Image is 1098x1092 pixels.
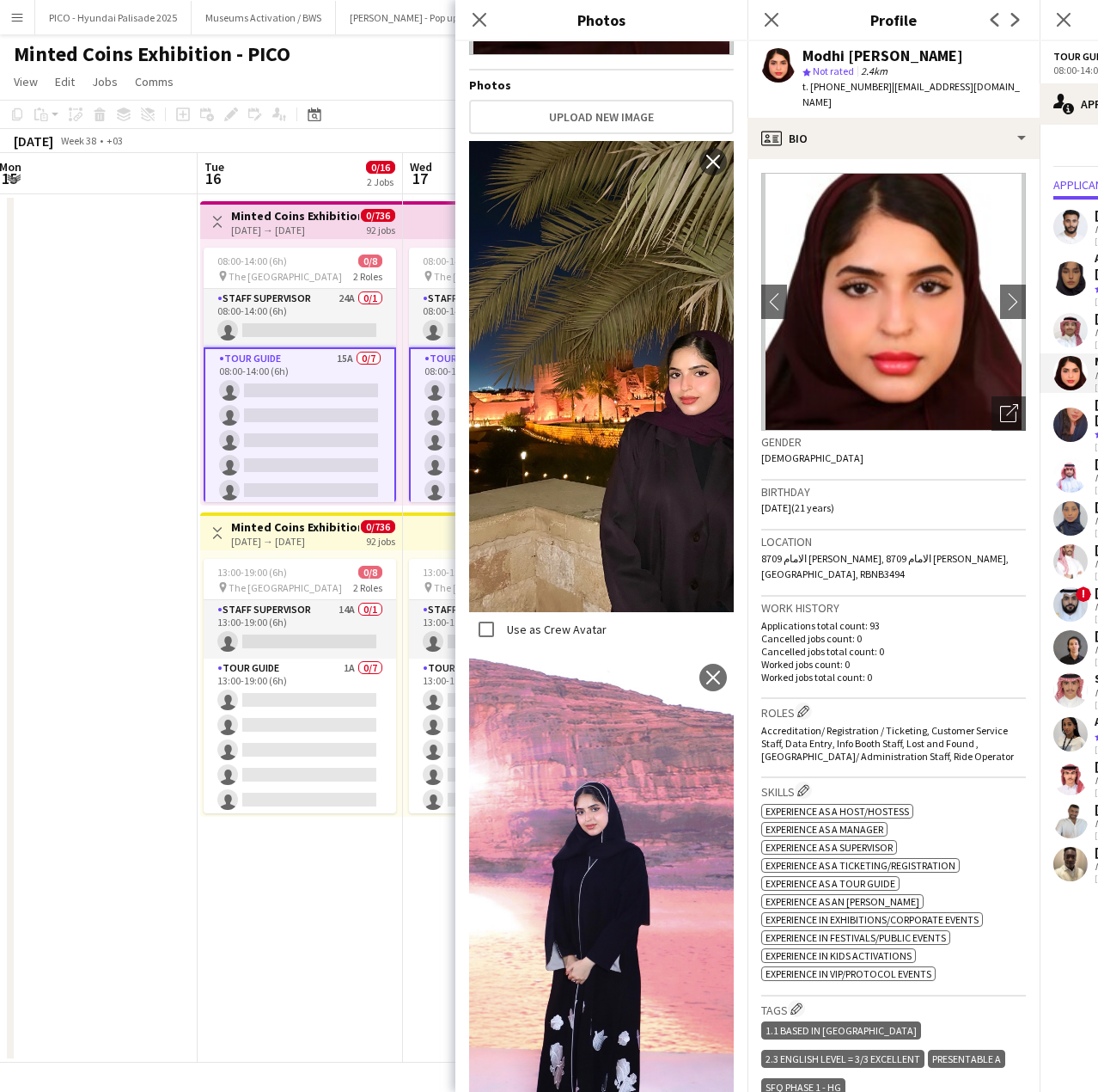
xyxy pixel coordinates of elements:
[217,255,287,267] span: 08:00-14:00 (6h)
[761,671,1026,684] p: Worked jobs total count: 0
[766,967,931,980] span: Experience in VIP/Protocol Events
[761,702,1026,721] h3: Roles
[761,724,1014,763] span: Accreditation/ Registration / Ticketing, Customer Service Staff, Data Entry, Info Booth Staff, Lo...
[409,248,601,502] app-job-card: 08:00-14:00 (6h)0/8 The [GEOGRAPHIC_DATA]2 RolesStaff Supervisor24A0/108:00-14:00 (6h) Tour Guide...
[409,600,601,659] app-card-role: Staff Supervisor14A0/113:00-19:00 (6h)
[366,222,395,236] div: 92 jobs
[202,169,224,188] span: 16
[353,270,382,283] span: 2 Roles
[802,48,963,64] div: Modhi [PERSON_NAME]
[813,64,854,77] span: Not rated
[747,118,1040,159] div: Bio
[761,645,1026,658] p: Cancelled jobs total count: 0
[766,913,979,926] span: Experience in Exhibitions/Corporate Events
[409,347,601,559] app-card-role: Tour Guide15A0/708:00-14:00 (6h)
[766,841,893,854] span: Experience as a Supervisor
[469,100,734,134] button: Upload new image
[802,80,1020,108] span: | [EMAIL_ADDRESS][DOMAIN_NAME]
[229,270,342,283] span: The [GEOGRAPHIC_DATA]
[423,255,492,267] span: 08:00-14:00 (6h)
[761,658,1026,671] p: Worked jobs count: 0
[336,1,520,34] button: [PERSON_NAME] - Pop up Activation
[469,141,734,612] img: Crew photo 1107171
[14,74,38,89] span: View
[358,255,382,267] span: 0/8
[85,71,125,93] a: Jobs
[761,619,1026,632] p: Applications total count: 93
[761,600,1026,616] h3: Work history
[366,161,395,174] span: 0/16
[14,41,290,67] h1: Minted Coins Exhibition - PICO
[204,559,396,813] app-job-card: 13:00-19:00 (6h)0/8 The [GEOGRAPHIC_DATA]2 RolesStaff Supervisor14A0/113:00-19:00 (6h) Tour Guide...
[1076,586,1091,602] span: !
[204,347,396,559] app-card-role: Tour Guide15A0/708:00-14:00 (6h)
[761,173,1026,431] img: Crew avatar or photo
[802,80,892,93] span: t. [PHONE_NUMBER]
[766,931,946,944] span: Experience in Festivals/Public Events
[434,270,547,283] span: The [GEOGRAPHIC_DATA]
[928,1050,1005,1068] div: Presentable A
[761,782,1026,800] h3: Skills
[57,134,100,147] span: Week 38
[409,559,601,813] app-job-card: 13:00-19:00 (6h)0/8 The [GEOGRAPHIC_DATA]2 RolesStaff Supervisor14A0/113:00-19:00 (6h) Tour Guide...
[761,552,1009,580] span: 8709 الامام [PERSON_NAME], 8709 الامام [PERSON_NAME], [GEOGRAPHIC_DATA], RBNB3494
[14,132,53,150] div: [DATE]
[409,659,601,867] app-card-role: Tour Guide1A0/713:00-19:00 (6h)
[192,1,336,34] button: Museums Activation / BWS
[107,134,123,147] div: +03
[766,859,955,872] span: Experience as a Ticketing/Registration
[766,823,883,836] span: Experience as a Manager
[217,566,287,579] span: 13:00-19:00 (6h)
[92,74,118,89] span: Jobs
[48,71,82,93] a: Edit
[409,289,601,347] app-card-role: Staff Supervisor24A0/108:00-14:00 (6h)
[761,451,863,464] span: [DEMOGRAPHIC_DATA]
[410,159,432,175] span: Wed
[761,434,1026,450] h3: Gender
[231,519,359,535] h3: Minted Coins Exhibition - Night Shift
[761,1050,924,1068] div: 2.3 English Level = 3/3 Excellent
[761,1021,921,1040] div: 1.1 Based in [GEOGRAPHIC_DATA]
[455,9,747,31] h3: Photos
[766,805,909,818] span: Experience as a Host/Hostess
[766,949,912,962] span: Experience in Kids Activations
[857,64,891,77] span: 2.4km
[35,1,192,34] button: PICO - Hyundai Palisade 2025
[469,77,734,93] h4: Photos
[991,396,1026,431] div: Open photos pop-in
[361,520,395,533] span: 0/736
[231,208,359,224] h3: Minted Coins Exhibition - Training
[361,209,395,222] span: 0/736
[353,581,382,594] span: 2 Roles
[204,600,396,659] app-card-role: Staff Supervisor14A0/113:00-19:00 (6h)
[128,71,180,93] a: Comms
[366,533,395,548] div: 92 jobs
[761,501,834,514] span: [DATE] (21 years)
[204,159,224,175] span: Tue
[204,289,396,347] app-card-role: Staff Supervisor24A0/108:00-14:00 (6h)
[761,484,1026,500] h3: Birthday
[135,74,174,89] span: Comms
[761,1000,1026,1018] h3: Tags
[231,535,359,548] div: [DATE] → [DATE]
[231,224,359,236] div: [DATE] → [DATE]
[407,169,432,188] span: 17
[204,248,396,502] app-job-card: 08:00-14:00 (6h)0/8 The [GEOGRAPHIC_DATA]2 RolesStaff Supervisor24A0/108:00-14:00 (6h) Tour Guide...
[367,175,394,188] div: 2 Jobs
[423,566,492,579] span: 13:00-19:00 (6h)
[747,9,1040,31] h3: Profile
[761,632,1026,645] p: Cancelled jobs count: 0
[766,877,895,890] span: Experience as a Tour Guide
[358,566,382,579] span: 0/8
[55,74,75,89] span: Edit
[761,534,1026,549] h3: Location
[229,581,342,594] span: The [GEOGRAPHIC_DATA]
[434,581,547,594] span: The [GEOGRAPHIC_DATA]
[503,622,607,637] label: Use as Crew Avatar
[7,71,45,93] a: View
[204,659,396,867] app-card-role: Tour Guide1A0/713:00-19:00 (6h)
